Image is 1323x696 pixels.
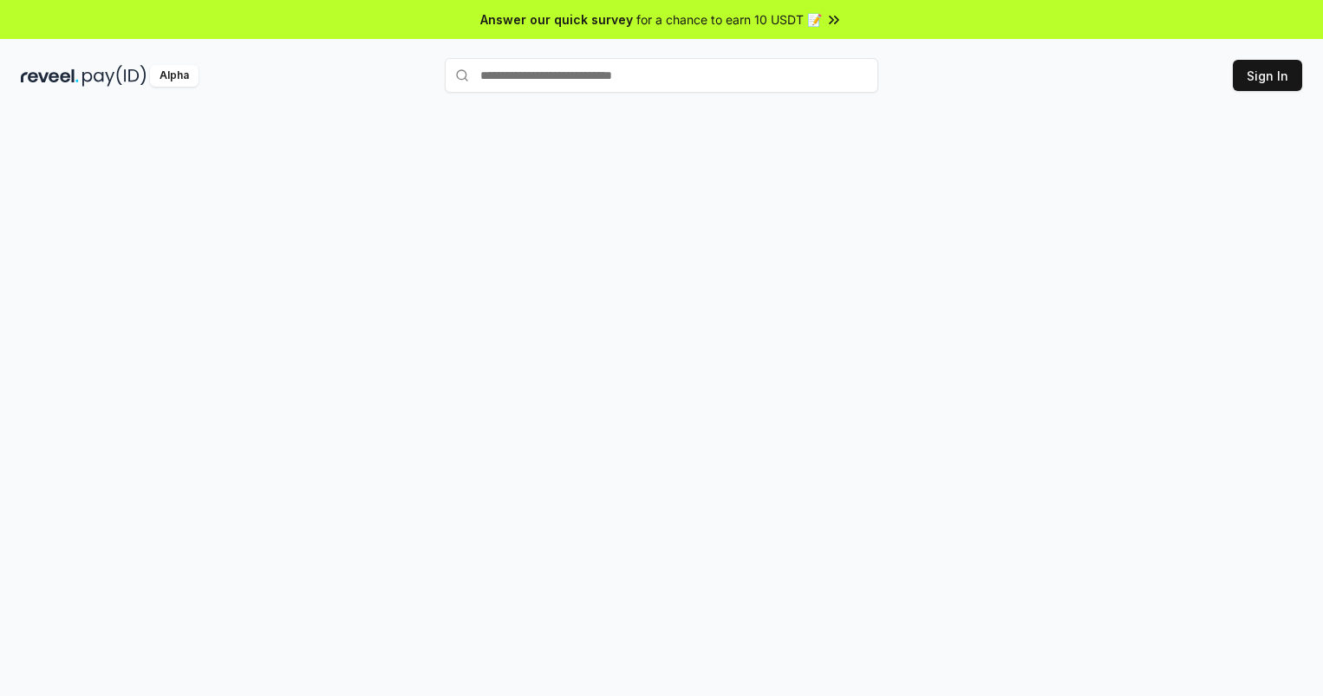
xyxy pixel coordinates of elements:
button: Sign In [1233,60,1302,91]
span: for a chance to earn 10 USDT 📝 [636,10,822,29]
div: Alpha [150,65,199,87]
img: reveel_dark [21,65,79,87]
img: pay_id [82,65,147,87]
span: Answer our quick survey [480,10,633,29]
